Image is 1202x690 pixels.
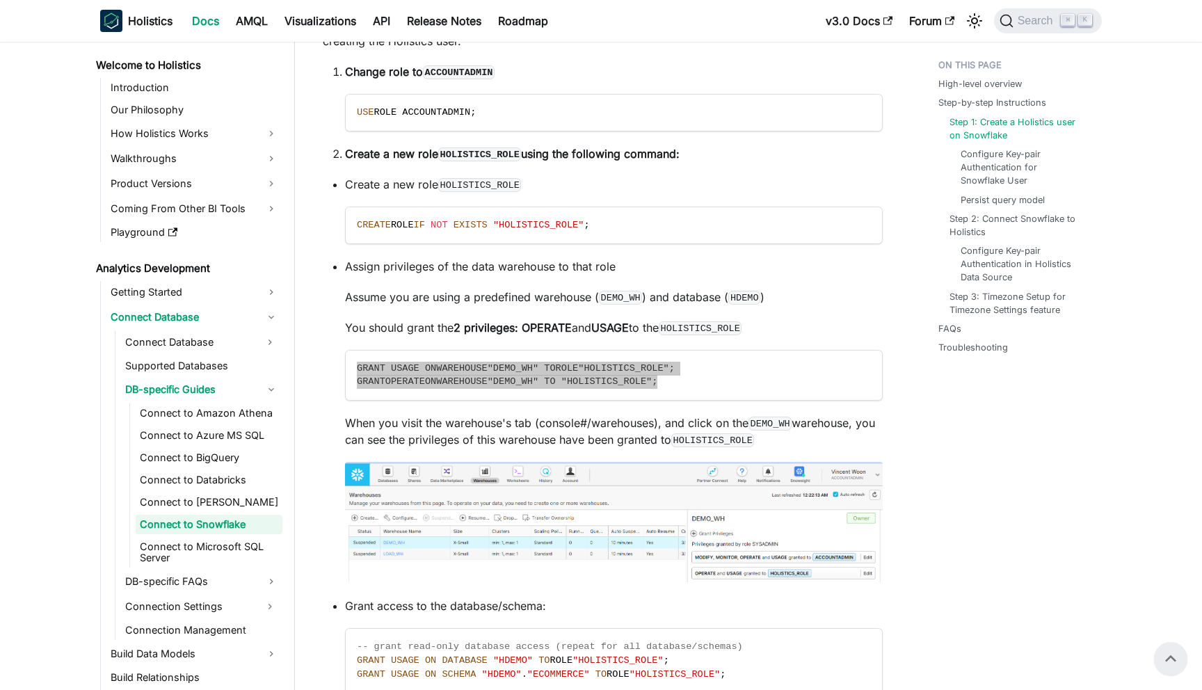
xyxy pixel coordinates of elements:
[136,537,282,568] a: Connect to Microsoft SQL Server
[391,363,419,374] span: USAGE
[490,10,556,32] a: Roadmap
[949,290,1088,316] a: Step 3: Timezone Setup for Timezone Settings feature
[121,356,282,376] a: Supported Databases
[442,655,487,666] span: DATABASE
[106,668,282,687] a: Build Relationships
[578,363,669,374] span: "HOLISTICS_ROLE"
[961,193,1045,207] a: Persist query model
[630,669,721,680] span: "HOLISTICS_ROLE"
[357,363,385,374] span: GRANT
[106,643,282,665] a: Build Data Models
[184,10,227,32] a: Docs
[438,147,521,161] code: HOLISTICS_ROLE
[817,10,901,32] a: v3.0 Docs
[561,376,652,387] span: "HOLISTICS_ROLE"
[949,212,1088,239] a: Step 2: Connect Snowflake to Holistics
[121,378,282,401] a: DB-specific Guides
[493,220,584,230] span: "HOLISTICS_ROLE"
[357,641,743,652] span: -- grant read-only database access (repeat for all database/schemas)
[257,331,282,353] button: Expand sidebar category 'Connect Database'
[399,10,490,32] a: Release Notes
[92,259,282,278] a: Analytics Development
[669,363,675,374] span: ;
[357,220,391,230] span: CREATE
[938,322,961,335] a: FAQs
[493,655,533,666] span: "HDEMO"
[276,10,364,32] a: Visualizations
[527,669,590,680] span: "ECOMMERCE"
[454,321,572,335] strong: 2 privileges: OPERATE
[599,291,642,305] code: DEMO_WH
[257,595,282,618] button: Expand sidebar category 'Connection Settings'
[607,669,630,680] span: ROLE
[1061,14,1075,26] kbd: ⌘
[121,331,257,353] a: Connect Database
[488,363,538,374] span: "DEMO_WH"
[345,415,883,448] p: When you visit the warehouse's tab (console#/warehouses), and click on the warehouse, you can see...
[425,655,436,666] span: ON
[136,426,282,445] a: Connect to Azure MS SQL
[659,321,742,335] code: HOLISTICS_ROLE
[391,220,414,230] span: ROLE
[345,597,883,614] p: Grant access to the database/schema:
[385,376,425,387] span: OPERATE
[538,655,550,666] span: TO
[963,10,986,32] button: Switch between dark and light mode (currently light mode)
[938,96,1046,109] a: Step-by-step Instructions
[994,8,1102,33] button: Search (Command+K)
[442,669,476,680] span: SCHEMA
[470,107,476,118] span: ;
[357,669,385,680] span: GRANT
[556,363,579,374] span: ROLE
[550,655,572,666] span: ROLE
[86,42,295,690] nav: Docs sidebar
[106,223,282,242] a: Playground
[584,220,589,230] span: ;
[100,10,173,32] a: HolisticsHolistics
[961,147,1082,188] a: Configure Key-pair Authentication for Snowflake User
[949,115,1088,142] a: Step 1: Create a Holistics user on Snowflake
[345,319,883,336] p: You should grant the and to the
[591,321,629,335] strong: USAGE
[121,570,282,593] a: DB-specific FAQs
[106,100,282,120] a: Our Philosophy
[357,107,374,118] span: USE
[454,220,488,230] span: EXISTS
[720,669,726,680] span: ;
[128,13,173,29] b: Holistics
[482,669,522,680] span: "HDEMO"
[1013,15,1061,27] span: Search
[106,281,282,303] a: Getting Started
[391,655,419,666] span: USAGE
[961,244,1082,284] a: Configure Key-pair Authentication in Holistics Data Source
[671,433,754,447] code: HOLISTICS_ROLE
[425,669,436,680] span: ON
[438,178,521,192] code: HOLISTICS_ROLE
[901,10,963,32] a: Forum
[423,65,495,79] code: ACCOUNTADMIN
[345,258,883,275] p: Assign privileges of the data warehouse to that role
[436,363,487,374] span: WAREHOUSE
[544,363,555,374] span: TO
[357,655,385,666] span: GRANT
[652,376,657,387] span: ;
[414,220,425,230] span: IF
[106,122,282,145] a: How Holistics Works
[664,655,669,666] span: ;
[544,376,555,387] span: TO
[106,306,282,328] a: Connect Database
[748,417,792,431] code: DEMO_WH
[488,376,538,387] span: "DEMO_WH"
[364,10,399,32] a: API
[136,448,282,467] a: Connect to BigQuery
[100,10,122,32] img: Holistics
[106,172,282,195] a: Product Versions
[345,289,883,305] p: Assume you are using a predefined warehouse ( ) and database ( )
[136,470,282,490] a: Connect to Databricks
[227,10,276,32] a: AMQL
[1078,14,1092,26] kbd: K
[136,403,282,423] a: Connect to Amazon Athena
[374,107,470,118] span: ROLE ACCOUNTADMIN
[572,655,664,666] span: "HOLISTICS_ROLE"
[436,376,487,387] span: WAREHOUSE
